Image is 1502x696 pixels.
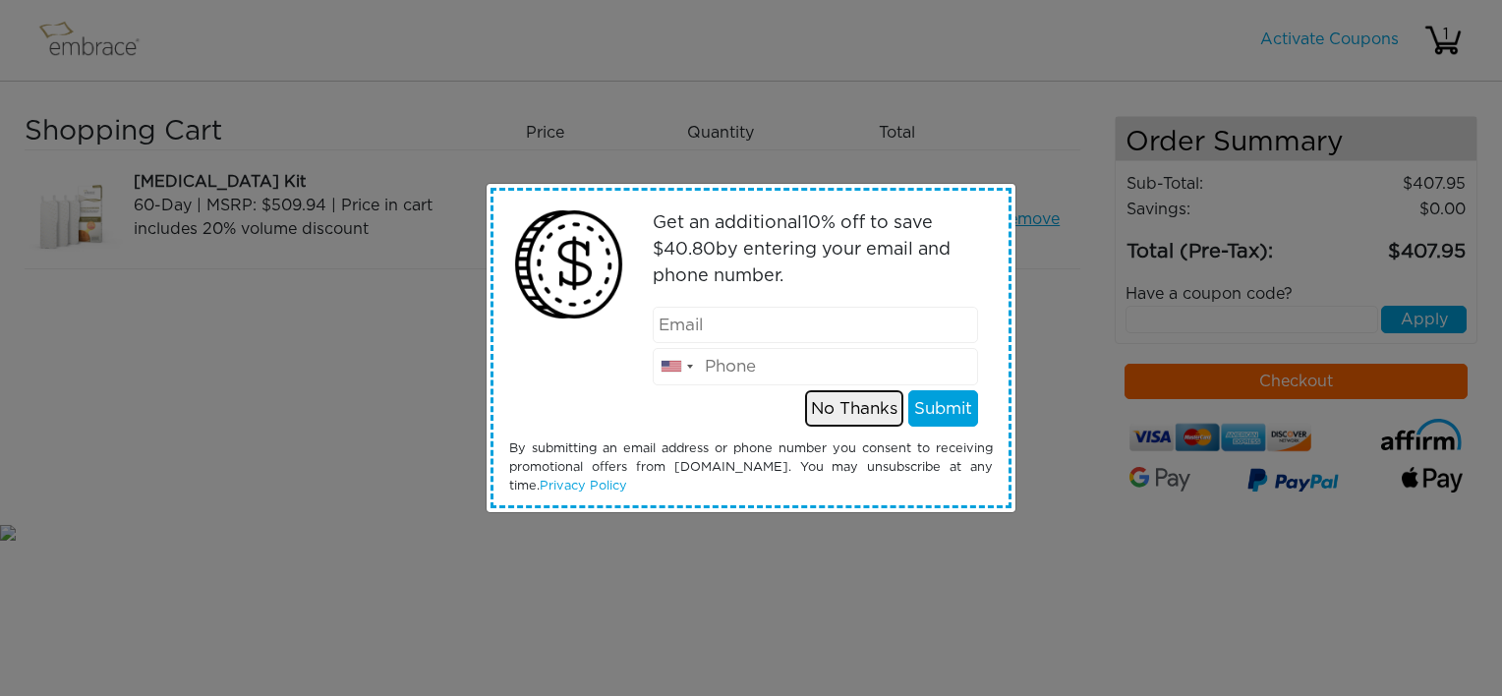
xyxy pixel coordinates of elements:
[653,210,979,290] p: Get an additional % off to save $ by entering your email and phone number.
[802,214,821,232] span: 10
[504,201,633,329] img: money2.png
[805,390,903,428] button: No Thanks
[654,349,699,384] div: United States: +1
[908,390,978,428] button: Submit
[653,348,979,385] input: Phone
[653,307,979,344] input: Email
[540,480,627,493] a: Privacy Policy
[664,241,716,259] span: 40.80
[494,439,1008,496] div: By submitting an email address or phone number you consent to receiving promotional offers from [...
